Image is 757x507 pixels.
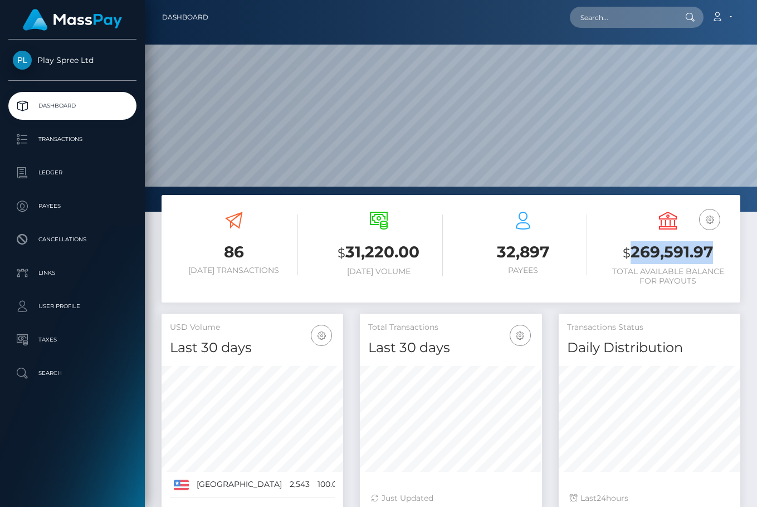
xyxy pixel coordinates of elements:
[13,164,132,181] p: Ledger
[13,365,132,382] p: Search
[193,472,286,498] td: [GEOGRAPHIC_DATA]
[368,322,533,333] h5: Total Transactions
[597,493,606,503] span: 24
[286,472,314,498] td: 2,543
[170,241,298,263] h3: 86
[170,322,335,333] h5: USD Volume
[368,338,533,358] h4: Last 30 days
[315,241,443,264] h3: 31,220.00
[23,9,122,31] img: MassPay Logo
[8,92,136,120] a: Dashboard
[174,480,189,490] img: US.png
[8,292,136,320] a: User Profile
[162,6,208,29] a: Dashboard
[460,241,588,263] h3: 32,897
[314,472,353,498] td: 100.00%
[570,7,675,28] input: Search...
[8,159,136,187] a: Ledger
[170,266,298,275] h6: [DATE] Transactions
[604,267,732,286] h6: Total Available Balance for Payouts
[13,131,132,148] p: Transactions
[604,241,732,264] h3: 269,591.97
[8,326,136,354] a: Taxes
[371,493,530,504] div: Just Updated
[8,192,136,220] a: Payees
[623,245,631,261] small: $
[570,493,729,504] div: Last hours
[13,51,32,70] img: Play Spree Ltd
[8,226,136,253] a: Cancellations
[13,198,132,214] p: Payees
[170,338,335,358] h4: Last 30 days
[567,322,732,333] h5: Transactions Status
[13,265,132,281] p: Links
[460,266,588,275] h6: Payees
[338,245,345,261] small: $
[13,331,132,348] p: Taxes
[567,338,732,358] h4: Daily Distribution
[315,267,443,276] h6: [DATE] Volume
[13,298,132,315] p: User Profile
[8,125,136,153] a: Transactions
[8,55,136,65] span: Play Spree Ltd
[8,259,136,287] a: Links
[8,359,136,387] a: Search
[13,97,132,114] p: Dashboard
[13,231,132,248] p: Cancellations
